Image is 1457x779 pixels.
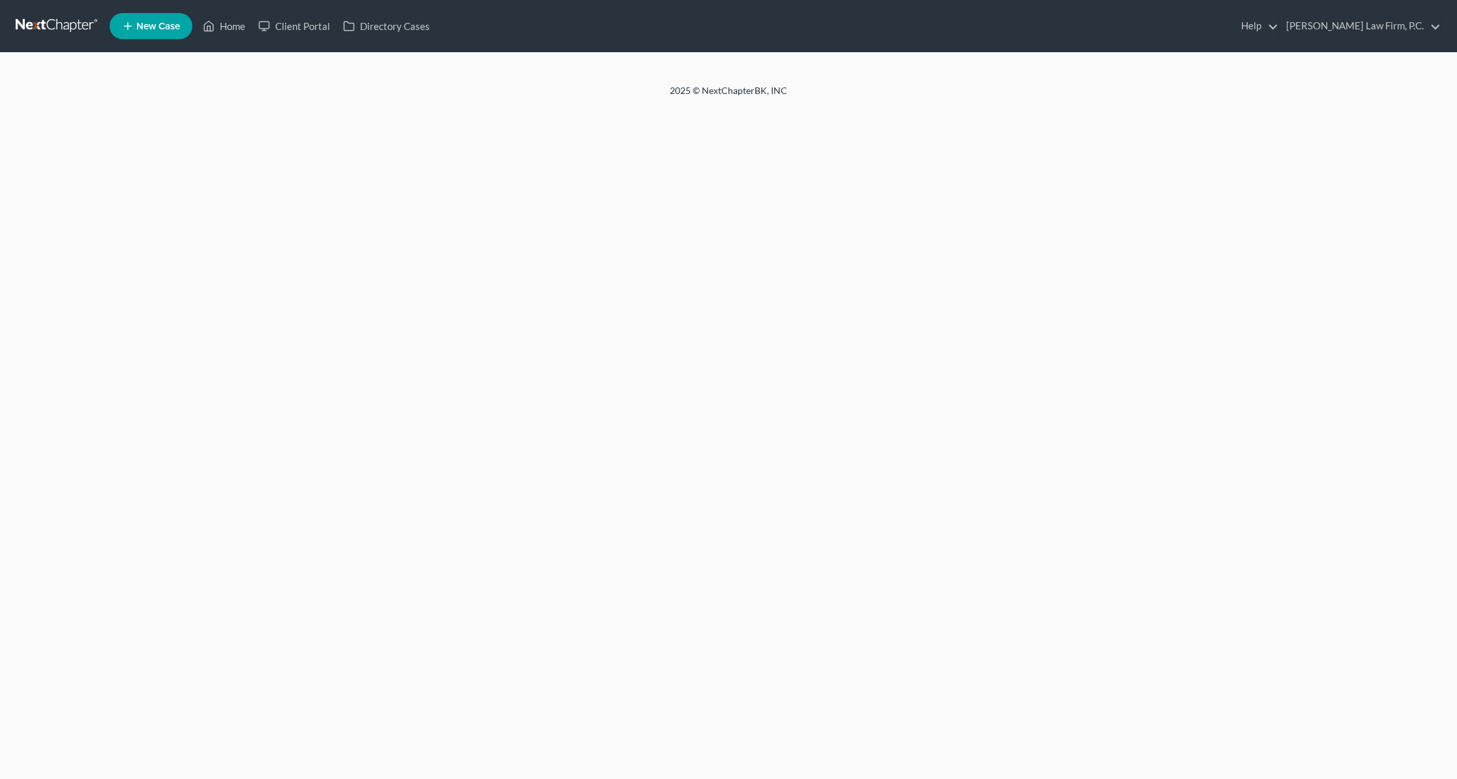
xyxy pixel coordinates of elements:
[337,14,436,38] a: Directory Cases
[357,84,1100,108] div: 2025 © NextChapterBK, INC
[196,14,252,38] a: Home
[1235,14,1278,38] a: Help
[110,13,192,39] new-legal-case-button: New Case
[1280,14,1441,38] a: [PERSON_NAME] Law Firm, P.C.
[252,14,337,38] a: Client Portal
